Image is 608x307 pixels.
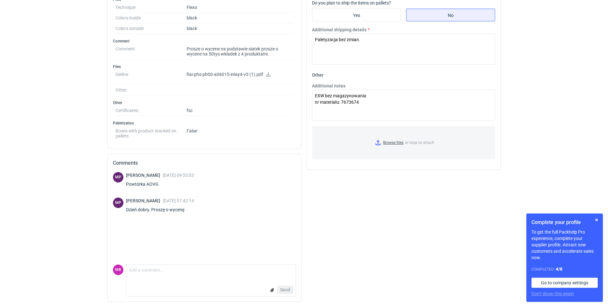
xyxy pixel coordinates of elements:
[115,13,187,23] dt: Colors inside
[187,72,293,78] p: fiai-phs-ph00-a06015-inlay4-v3 (1).pdf
[113,159,296,167] h2: Comments
[312,83,345,89] label: Additional notes
[115,85,187,95] dt: Other
[531,278,598,288] a: Go to company settings
[556,266,562,272] strong: 4 / 8
[187,23,293,34] dd: black
[406,9,495,21] label: No
[115,69,187,85] dt: Dieline
[113,172,123,183] div: Michał Palasek
[312,0,391,5] label: Do you plan to ship the items on pallets?
[115,23,187,34] dt: Colors outside
[113,265,123,275] figcaption: MB
[113,121,296,126] h3: Palletization
[312,90,495,121] textarea: EXW bez magazynowania nr materiału: 7673674
[312,34,495,65] textarea: Paletyzacja bez zmian.
[187,44,293,59] dd: Prosze o wycene na podstawie siatek prosze o wycene na 50tys wkladek z 4 produktami.
[531,290,574,297] button: Don’t show this again
[113,172,123,183] figcaption: MP
[115,44,187,59] dt: Comment
[312,9,401,21] label: Yes
[280,288,290,292] span: Send
[115,105,187,116] dt: Certificates
[126,198,163,203] span: [PERSON_NAME]
[113,100,296,105] h3: Other
[115,126,187,139] dt: Boxes with product stacked on pallets
[113,64,296,69] h3: Files
[113,198,123,208] figcaption: MP
[126,181,194,187] div: Powtórka AOVG
[187,126,293,139] dd: False
[115,2,187,13] dt: Technique
[113,198,123,208] div: Michał Palasek
[126,173,163,178] span: [PERSON_NAME]
[531,266,598,273] div: Completed:
[163,173,194,178] span: [DATE] 09:53:03
[113,39,296,44] h3: Comment
[113,265,123,275] div: Mateusz Borowik
[312,26,367,33] label: Additional shipping details
[312,70,323,78] legend: Other
[531,219,598,226] h1: Complete your profile
[187,105,293,116] dd: fsc
[163,198,194,203] span: [DATE] 07:42:14
[126,206,194,213] div: Dzień dobry. Proszę o wycenę
[187,2,293,13] dd: Flexo
[593,216,600,224] button: Skip for now
[531,229,598,261] p: To get the full Packhelp Pro experience, complete your supplier profile. Attract new customers an...
[187,13,293,23] dd: black
[277,286,293,294] button: Send
[312,126,495,159] label: or drop to attach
